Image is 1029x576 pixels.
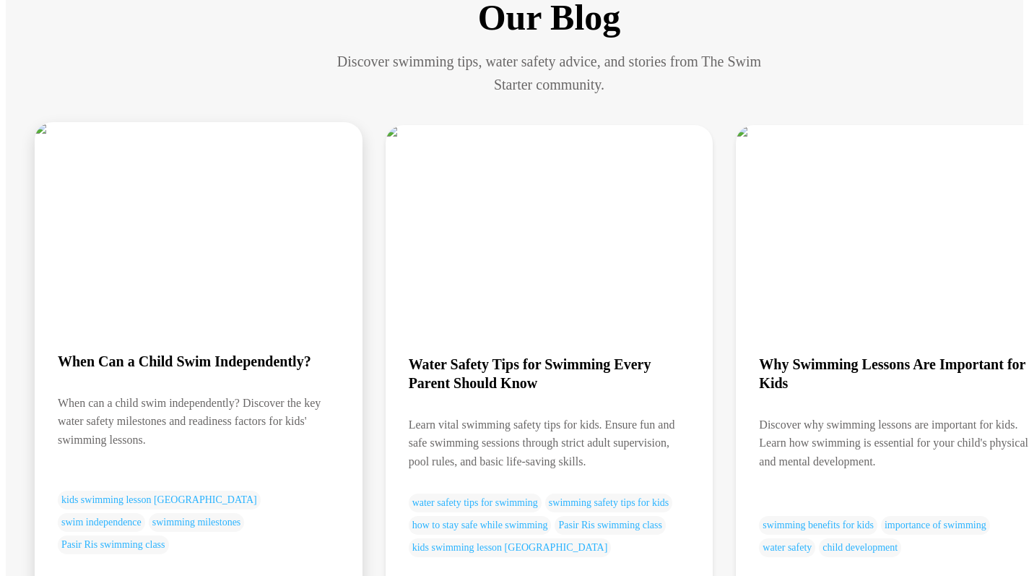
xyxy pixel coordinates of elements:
span: importance of swimming [881,516,990,535]
img: Water Safety Tips for Swimming Every Parent Should Know [386,125,680,138]
h3: Water Safety Tips for Swimming Every Parent Should Know [409,355,690,392]
span: water safety [759,538,815,557]
span: kids swimming lesson [GEOGRAPHIC_DATA] [409,538,612,557]
span: swim independence [58,513,145,532]
span: how to stay safe while swimming [409,516,552,535]
span: child development [819,538,901,557]
p: Learn vital swimming safety tips for kids. Ensure fun and safe swimming sessions through strict a... [409,416,690,471]
img: When Can a Child Swim Independently? [35,122,236,135]
img: Why Swimming Lessons Are Important for Kids [736,125,973,138]
span: swimming milestones [149,513,245,532]
span: kids swimming lesson [GEOGRAPHIC_DATA] [58,491,261,510]
span: water safety tips for swimming [409,494,542,512]
span: swimming benefits for kids [759,516,877,535]
span: swimming safety tips for kids [545,494,672,512]
p: When can a child swim independently? Discover the key water safety milestones and readiness facto... [58,394,339,468]
span: Pasir Ris swimming class [555,516,666,535]
h3: When Can a Child Swim Independently? [58,352,339,371]
span: Pasir Ris swimming class [58,536,169,554]
p: Discover swimming tips, water safety advice, and stories from The Swim Starter community. [333,50,766,96]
